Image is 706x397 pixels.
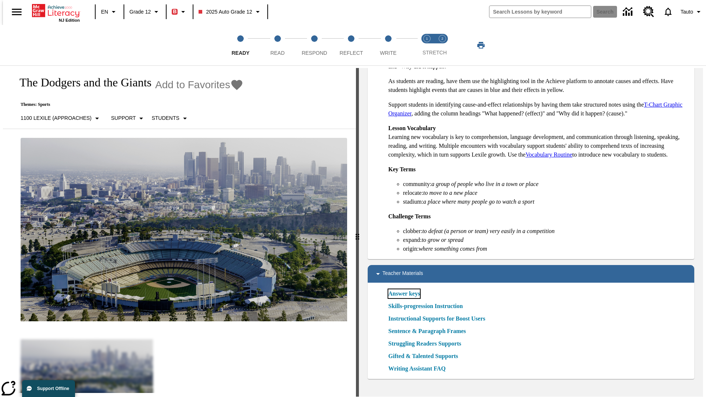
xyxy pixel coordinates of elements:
span: Respond [302,50,327,56]
button: Add to Favorites - The Dodgers and the Giants [155,78,243,91]
p: Support students in identifying cause-and-effect relationships by having them take structured not... [388,100,688,118]
button: Read step 2 of 5 [256,25,299,65]
button: Ready step 1 of 5 [219,25,262,65]
button: Language: EN, Select a language [98,5,121,18]
em: to defeat (a person or team) very easily in a competition [422,228,555,234]
a: Data Center [618,2,639,22]
strong: Challenge Terms [388,213,431,219]
button: Support Offline [22,380,75,397]
text: 1 [426,37,428,40]
a: Writing Assistant FAQ [388,364,450,373]
span: Add to Favorites [155,79,230,91]
span: Ready [232,50,250,56]
li: stadium: [403,197,688,206]
span: STRETCH [422,50,447,56]
li: expand: [403,236,688,244]
a: Skills-progression Instruction, Will open in new browser window or tab [388,302,463,311]
a: Notifications [659,2,678,21]
button: Stretch Read step 1 of 2 [416,25,438,65]
li: community: [403,180,688,189]
div: Press Enter or Spacebar and then press right and left arrow keys to move the slider [356,68,359,397]
button: Stretch Respond step 2 of 2 [432,25,453,65]
button: Open side menu [6,1,28,23]
input: search field [489,6,591,18]
span: Tauto [681,8,693,16]
button: Print [469,39,493,52]
div: activity [359,68,703,397]
img: Dodgers stadium. [21,138,347,322]
text: 2 [441,37,443,40]
button: Select Lexile, 1100 Lexile (Approaches) [18,112,104,125]
button: Select Student [149,112,192,125]
span: NJ Edition [59,18,80,22]
span: Reflect [340,50,363,56]
li: relocate: [403,189,688,197]
em: to move to a new place [423,190,477,196]
p: Themes: Sports [12,102,243,107]
p: As students are reading, have them use the highlighting tool in the Achieve platform to annotate ... [388,77,688,94]
button: Write step 5 of 5 [367,25,410,65]
button: Reflect step 4 of 5 [330,25,372,65]
a: Resource Center, Will open in new tab [639,2,659,22]
a: Gifted & Talented Supports [388,352,463,361]
span: 2025 Auto Grade 12 [199,8,252,16]
em: where something comes from [419,246,487,252]
em: people who live in a town or place [457,181,538,187]
div: Teacher Materials [368,265,694,283]
li: origin: [403,244,688,253]
em: a place where many people go to watch a sport [423,198,534,205]
strong: Lesson Vocabulary [388,125,436,131]
span: Write [380,50,396,56]
a: Vocabulary Routine [525,151,572,158]
p: Students [151,114,179,122]
em: to grow or spread [422,237,464,243]
div: Home [32,3,80,22]
button: Grade: Grade 12, Select a grade [126,5,164,18]
a: Struggling Readers Supports [388,339,466,348]
span: B [173,7,176,16]
a: Instructional Supports for Boost Users, Will open in new browser window or tab [388,314,485,323]
span: Read [270,50,285,56]
a: Sentence & Paragraph Frames, Will open in new browser window or tab [388,327,466,336]
button: Respond step 3 of 5 [293,25,336,65]
strong: Key Terms [388,166,416,172]
button: Boost Class color is red. Change class color [169,5,190,18]
a: Answer keys, Will open in new browser window or tab [388,289,420,298]
button: Class: 2025 Auto Grade 12, Select your class [196,5,265,18]
p: Support [111,114,136,122]
li: clobber: [403,227,688,236]
span: Support Offline [37,386,69,391]
span: Grade 12 [129,8,151,16]
span: EN [101,8,108,16]
button: Profile/Settings [678,5,706,18]
div: reading [3,68,356,393]
a: T-Chart Graphic Organizer [388,101,682,117]
p: Teacher Materials [382,269,423,278]
em: a group of [431,181,456,187]
button: Scaffolds, Support [108,112,149,125]
p: Learning new vocabulary is key to comprehension, language development, and communication through ... [388,124,688,159]
p: 1100 Lexile (Approaches) [21,114,92,122]
h1: The Dodgers and the Giants [12,76,151,89]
